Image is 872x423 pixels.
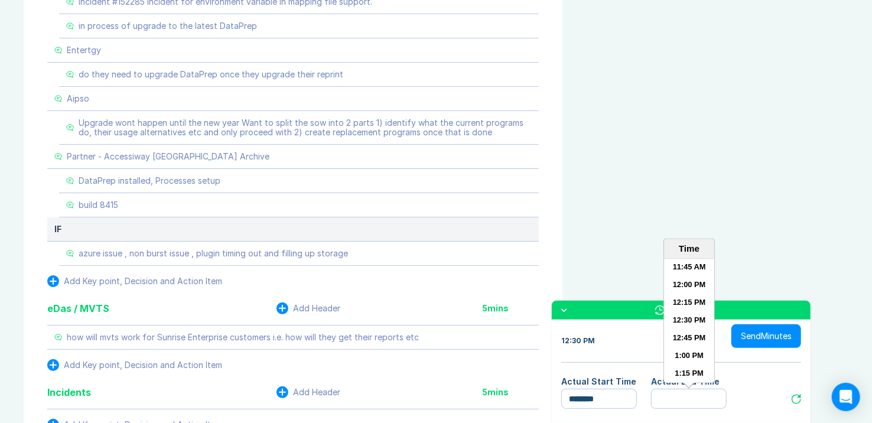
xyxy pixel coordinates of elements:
div: how will mvts work for Sunrise Enterprise customers i.e. how will they get their reports etc [67,333,419,342]
div: Incidents [47,385,91,399]
button: Add Key point, Decision and Action Item [47,359,222,371]
div: IF [54,224,532,234]
div: Actual End Time [651,377,727,386]
li: 12:00 PM [664,277,714,295]
div: Open Intercom Messenger [832,383,860,411]
div: eDas / MVTS [47,301,109,315]
li: 11:45 AM [664,259,714,277]
div: Aipso [67,94,89,103]
div: 5 mins [482,388,539,397]
div: build 8415 [79,200,118,210]
div: DataPrep installed, Processes setup [79,176,220,186]
div: in process of upgrade to the latest DataPrep [79,21,257,31]
div: Add Header [293,388,340,397]
div: Choose Time [663,239,715,383]
div: 5 mins [482,304,539,313]
div: Partner - Accessiway [GEOGRAPHIC_DATA] Archive [67,152,269,161]
div: Time [667,244,711,254]
li: 12:15 PM [664,295,714,313]
button: Add Header [276,386,340,398]
div: Upgrade wont happen until the new year Want to split the sow into 2 parts 1) identify what the cu... [79,118,532,137]
div: Entertgy [67,45,101,55]
ul: Time [664,259,714,383]
div: Add Header [293,304,340,313]
div: 12:30 PM [561,336,595,346]
div: Add Key point, Decision and Action Item [64,276,222,286]
div: Actual Start Time [561,377,637,386]
li: 12:45 PM [664,330,714,348]
li: 1:15 PM [664,366,714,383]
div: Add Key point, Decision and Action Item [64,360,222,370]
li: 1:00 PM [664,348,714,366]
button: Add Header [276,302,340,314]
li: 12:30 PM [664,313,714,330]
div: do they need to upgrade DataPrep once they upgrade their reprint [79,70,343,79]
div: azure issue , non burst issue , plugin timing out and filling up storage [79,249,348,258]
button: Add Key point, Decision and Action Item [47,275,222,287]
button: SendMinutes [731,324,801,348]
